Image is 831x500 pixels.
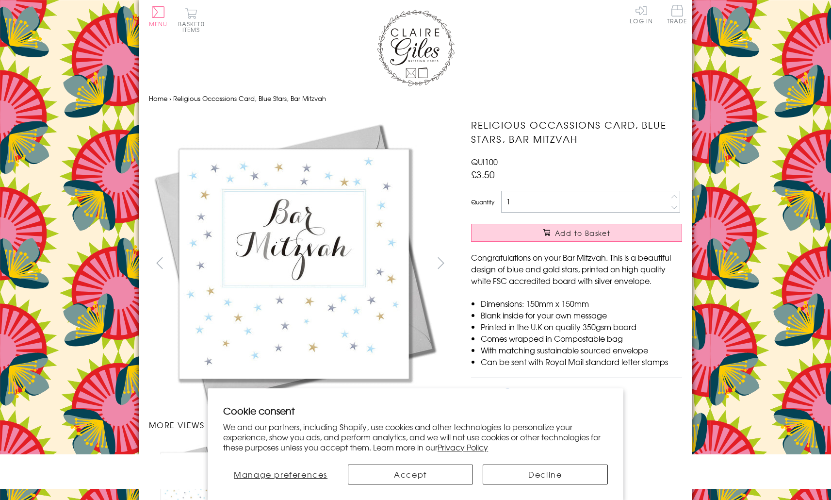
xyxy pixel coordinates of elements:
span: Manage preferences [234,468,327,480]
h1: Religious Occassions Card, Blue Stars, Bar Mitzvah [471,118,682,146]
button: Basket0 items [178,8,205,33]
p: We and our partners, including Shopify, use cookies and other technologies to personalize your ex... [223,422,608,452]
h3: More views [149,419,452,431]
a: Trade [667,5,687,26]
h2: Cookie consent [223,404,608,417]
a: Home [149,94,167,103]
button: Add to Basket [471,224,682,242]
span: Trade [667,5,687,24]
button: prev [149,252,171,274]
span: Add to Basket [555,228,610,238]
label: Quantity [471,198,494,206]
a: Privacy Policy [438,441,488,453]
span: 0 items [182,19,205,34]
a: Log In [630,5,653,24]
span: QUI100 [471,156,498,167]
button: next [430,252,452,274]
img: Religious Occassions Card, Blue Stars, Bar Mitzvah [149,118,440,409]
li: Printed in the U.K on quality 350gsm board [481,321,682,333]
li: Dimensions: 150mm x 150mm [481,298,682,309]
p: Congratulations on your Bar Mitzvah. This is a beautiful design of blue and gold stars, printed o... [471,251,682,286]
li: Comes wrapped in Compostable bag [481,333,682,344]
button: Accept [348,465,473,484]
span: £3.50 [471,167,495,181]
img: Claire Giles Greetings Cards [377,10,455,86]
span: Religious Occassions Card, Blue Stars, Bar Mitzvah [173,94,326,103]
button: Decline [483,465,608,484]
button: Manage preferences [223,465,338,484]
span: › [169,94,171,103]
button: Menu [149,6,168,27]
li: With matching sustainable sourced envelope [481,344,682,356]
li: Can be sent with Royal Mail standard letter stamps [481,356,682,367]
span: Menu [149,19,168,28]
li: Blank inside for your own message [481,309,682,321]
nav: breadcrumbs [149,89,683,109]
